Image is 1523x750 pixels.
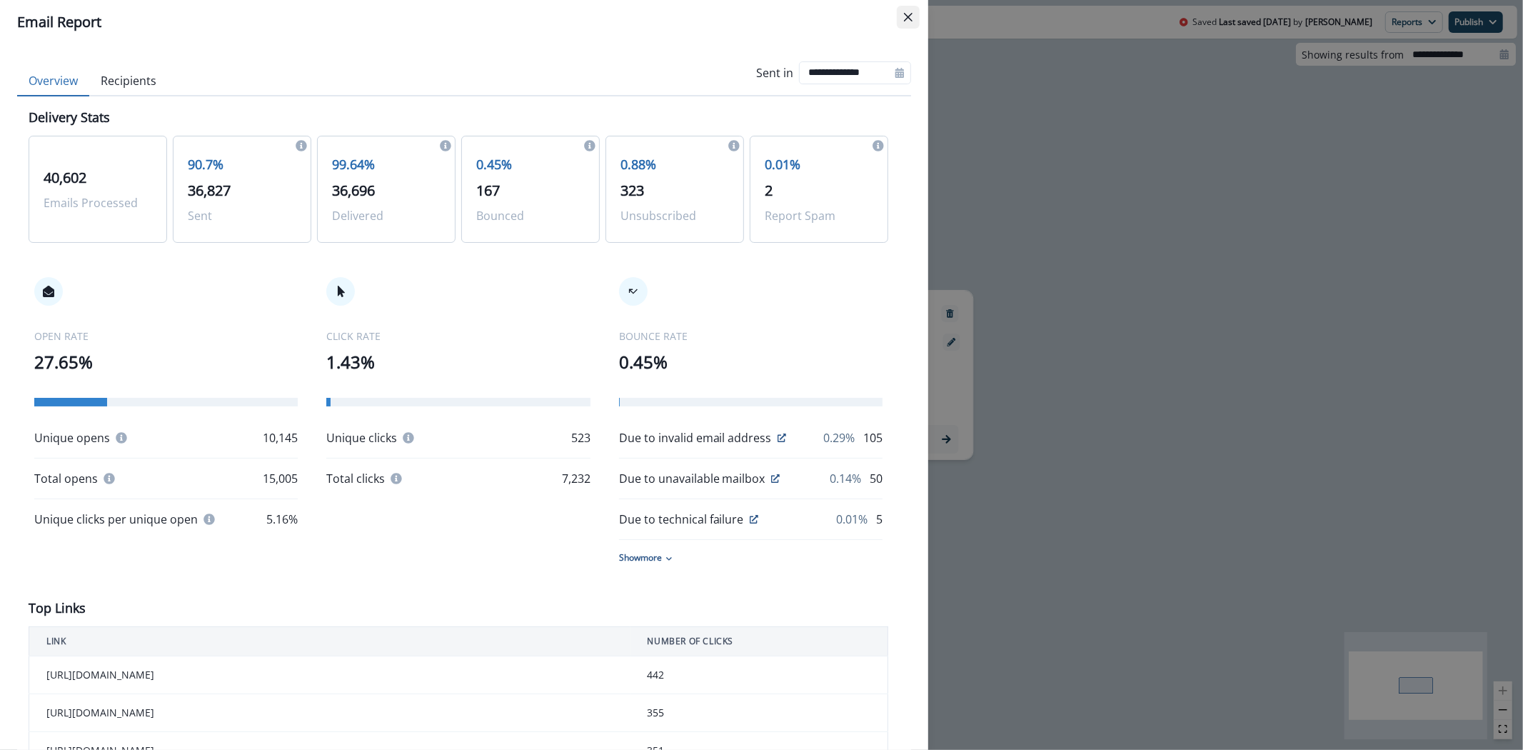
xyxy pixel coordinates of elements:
[619,511,744,528] p: Due to technical failure
[630,627,888,656] th: NUMBER OF CLICKS
[876,511,883,528] p: 5
[29,656,630,694] td: [URL][DOMAIN_NAME]
[562,470,590,487] p: 7,232
[17,11,911,33] div: Email Report
[332,181,375,200] span: 36,696
[476,207,585,224] p: Bounced
[332,155,441,174] p: 99.64%
[326,329,590,344] p: CLICK RATE
[830,470,861,487] p: 0.14%
[263,470,298,487] p: 15,005
[897,6,920,29] button: Close
[34,511,198,528] p: Unique clicks per unique open
[44,168,86,187] span: 40,602
[630,694,888,732] td: 355
[619,470,765,487] p: Due to unavailable mailbox
[863,429,883,446] p: 105
[34,329,298,344] p: OPEN RATE
[266,511,298,528] p: 5.16%
[188,207,296,224] p: Sent
[765,181,773,200] span: 2
[571,429,590,446] p: 523
[44,194,152,211] p: Emails Processed
[34,349,298,375] p: 27.65%
[326,470,385,487] p: Total clicks
[836,511,868,528] p: 0.01%
[29,108,110,127] p: Delivery Stats
[326,429,397,446] p: Unique clicks
[332,207,441,224] p: Delivered
[765,155,873,174] p: 0.01%
[188,181,231,200] span: 36,827
[263,429,298,446] p: 10,145
[630,656,888,694] td: 442
[326,349,590,375] p: 1.43%
[823,429,855,446] p: 0.29%
[620,181,644,200] span: 323
[29,694,630,732] td: [URL][DOMAIN_NAME]
[34,470,98,487] p: Total opens
[17,66,89,96] button: Overview
[756,64,793,81] p: Sent in
[870,470,883,487] p: 50
[619,429,772,446] p: Due to invalid email address
[29,599,86,618] p: Top Links
[619,551,662,564] p: Show more
[476,155,585,174] p: 0.45%
[29,627,630,656] th: LINK
[89,66,168,96] button: Recipients
[476,181,500,200] span: 167
[619,349,883,375] p: 0.45%
[765,207,873,224] p: Report Spam
[620,155,729,174] p: 0.88%
[34,429,110,446] p: Unique opens
[619,329,883,344] p: BOUNCE RATE
[620,207,729,224] p: Unsubscribed
[188,155,296,174] p: 90.7%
